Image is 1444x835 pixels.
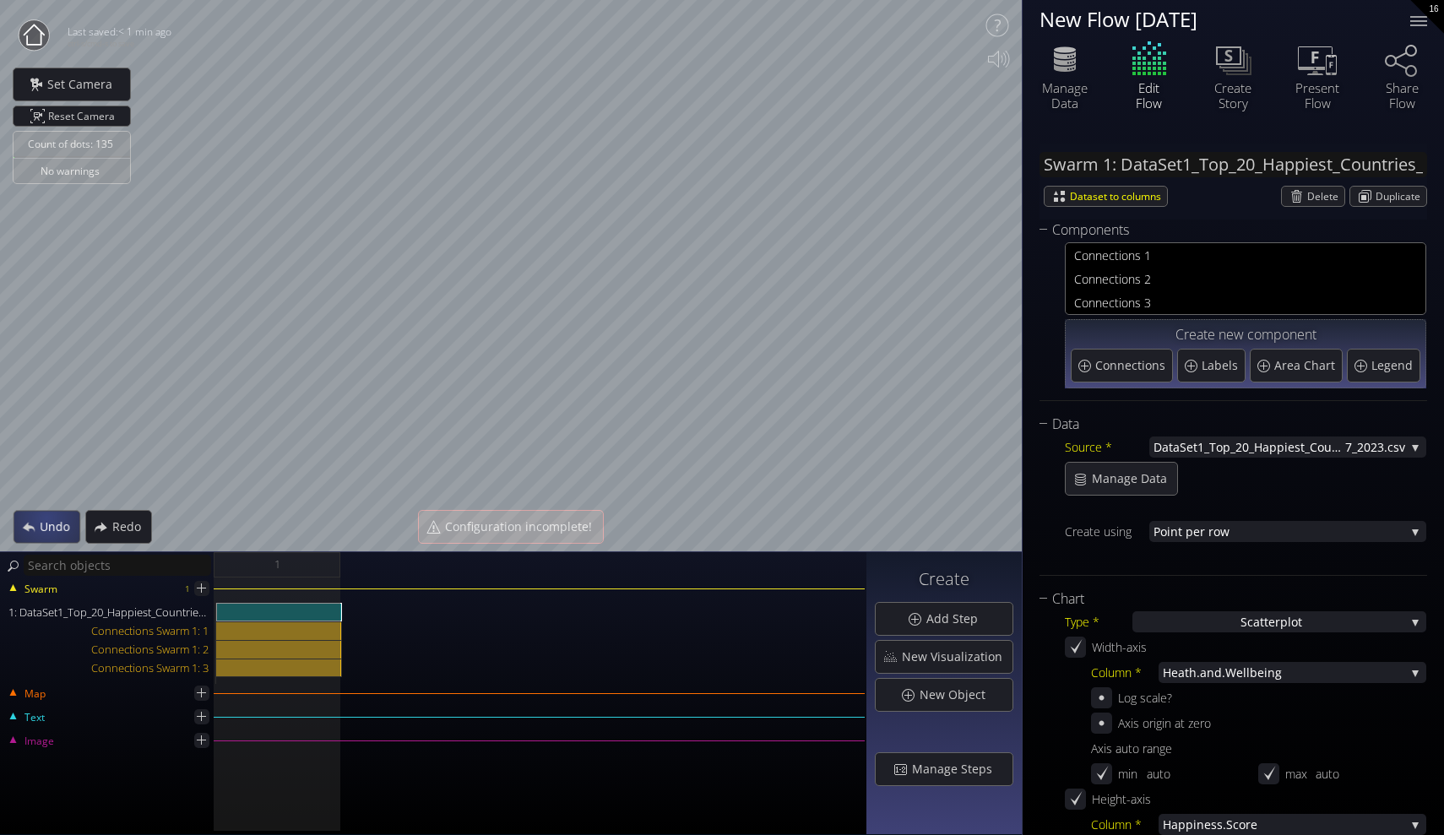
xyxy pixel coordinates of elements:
[901,648,1012,665] span: New Visualization
[1091,814,1159,835] div: Column *
[1035,80,1094,111] div: Manage Data
[911,761,1002,778] span: Manage Steps
[1222,662,1405,683] span: .Wellbeing
[1118,763,1137,784] div: min
[1091,662,1159,683] div: Column *
[1288,80,1347,111] div: Present Flow
[1371,357,1417,374] span: Legend
[48,106,121,126] span: Reset Camera
[1092,637,1176,658] div: Width-axis
[85,510,152,544] div: Redo action
[1065,611,1132,632] div: Type *
[24,582,57,597] span: Swarm
[1376,187,1426,206] span: Duplicate
[1065,436,1149,458] div: Source *
[1065,521,1149,542] div: Create using
[1202,357,1242,374] span: Labels
[1095,292,1416,313] span: nections 3
[1040,220,1406,241] div: Components
[1092,789,1176,810] div: Height-axis
[274,554,280,575] span: 1
[1040,588,1406,610] div: Chart
[24,686,46,702] span: Map
[24,734,54,749] span: Image
[14,510,80,543] div: Undo action
[1095,357,1170,374] span: Connections
[1095,245,1416,266] span: nections 1
[1345,436,1405,458] span: 7_2023.csv
[926,610,988,627] span: Add Step
[2,640,215,659] div: Connections Swarm 1: 2
[1040,8,1389,30] div: New Flow [DATE]
[1071,325,1420,346] div: Create new component
[111,518,151,535] span: Redo
[2,621,215,640] div: Connections Swarm 1: 1
[24,710,45,725] span: Text
[1170,521,1405,542] span: nt per row
[1372,80,1431,111] div: Share Flow
[1307,187,1344,206] span: Delete
[875,570,1013,588] h3: Create
[1163,662,1222,683] span: Heath.and
[1091,738,1426,759] div: Axis auto range
[1118,713,1211,734] div: Axis origin at zero
[2,603,215,621] div: 1: DataSet1_Top_20_Happiest_Countries_2017_2023.csv
[1240,611,1247,632] span: S
[1316,763,1427,784] div: auto
[1203,80,1262,111] div: Create Story
[1074,292,1095,313] span: Con
[1274,357,1339,374] span: Area Chart
[2,659,215,677] div: Connections Swarm 1: 3
[185,578,190,599] div: 1
[1070,187,1167,206] span: Dataset to columns
[1147,763,1258,784] div: auto
[1091,470,1177,487] span: Manage Data
[1163,814,1197,835] span: Happi
[1247,611,1302,632] span: catterplot
[1074,268,1095,290] span: Con
[1154,521,1170,542] span: Poi
[1197,814,1405,835] span: ness.Score
[46,76,122,93] span: Set Camera
[1074,245,1095,266] span: Con
[1154,436,1345,458] span: DataSet1_Top_20_Happiest_Countries_201
[1095,268,1416,290] span: nections 2
[919,686,996,703] span: New Object
[1285,763,1307,784] div: max
[39,518,79,535] span: Undo
[1118,687,1172,708] div: Log scale?
[1040,414,1406,435] div: Data
[24,555,211,576] input: Search objects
